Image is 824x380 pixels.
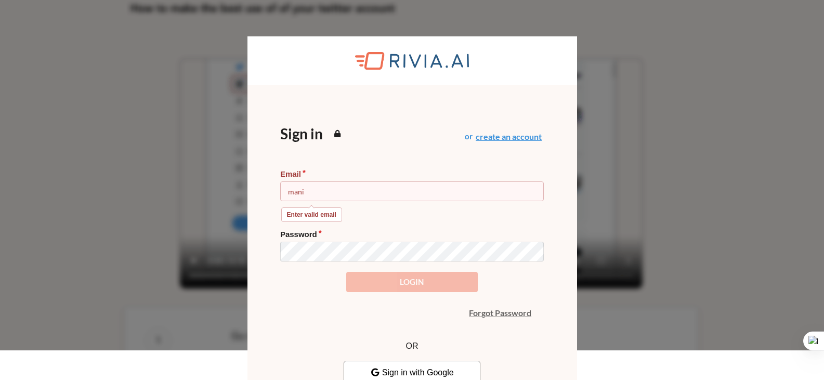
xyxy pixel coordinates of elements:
label: Password [280,229,544,240]
input: Email [280,181,544,201]
button: create an account [476,133,542,141]
p: OR [344,340,480,352]
h4: or [465,132,544,141]
h1: Sign in [280,124,344,143]
button: Forgot Password [456,303,544,324]
span: Sign in with Google [370,368,453,377]
img: wBBU9CcdNicVgAAAABJRU5ErkJggg== [355,52,468,70]
label: Email [280,169,544,179]
div: Enter valid email [281,207,342,222]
